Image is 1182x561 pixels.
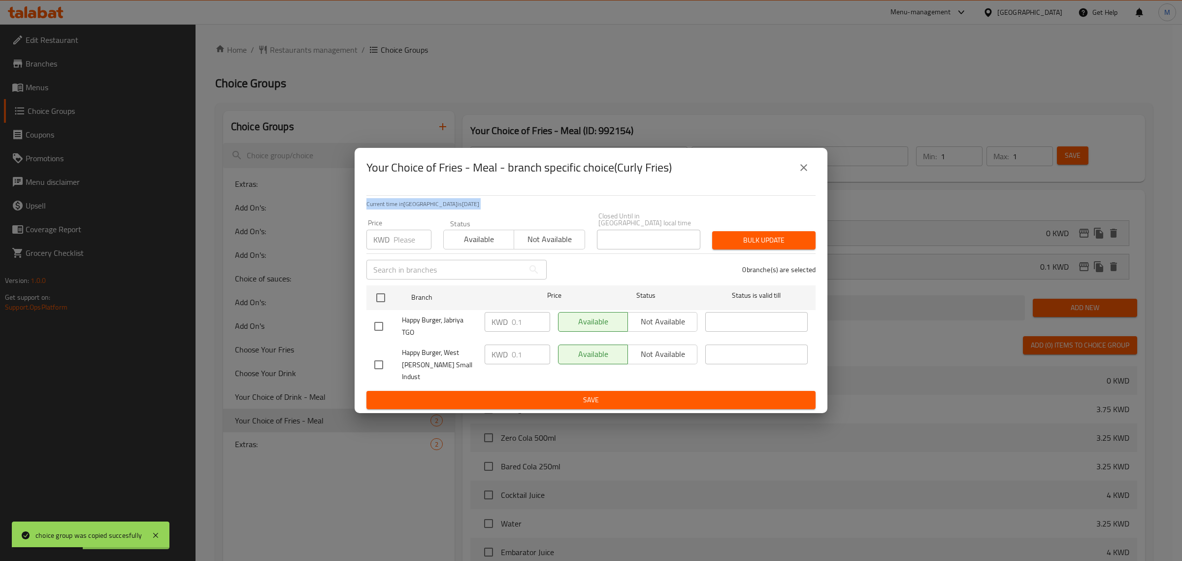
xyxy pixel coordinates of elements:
p: 0 branche(s) are selected [742,265,816,275]
input: Search in branches [366,260,524,280]
span: Status [595,289,697,302]
button: Bulk update [712,231,816,249]
span: Available [448,232,510,246]
p: Current time in [GEOGRAPHIC_DATA] is [DATE] [366,200,816,209]
button: Save [366,391,816,409]
h2: Your Choice of Fries - Meal - branch specific choice(Curly Fries) [366,160,672,175]
span: Price [522,289,587,302]
span: Status is valid till [705,289,808,302]
button: Available [443,230,514,249]
span: Branch [411,291,514,304]
button: Not available [514,230,585,249]
p: KWD [492,316,508,328]
span: Not available [518,232,581,246]
span: Save [374,394,808,406]
span: Happy Burger, West [PERSON_NAME] Small Indust [402,347,477,384]
button: close [792,156,816,179]
p: KWD [492,349,508,360]
div: choice group was copied succesfully [35,530,142,541]
span: Bulk update [720,234,808,246]
input: Please enter price [512,312,550,332]
p: KWD [373,234,390,245]
span: Happy Burger, Jabriya TGO [402,314,477,339]
input: Please enter price [512,345,550,364]
input: Please enter price [394,230,431,249]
